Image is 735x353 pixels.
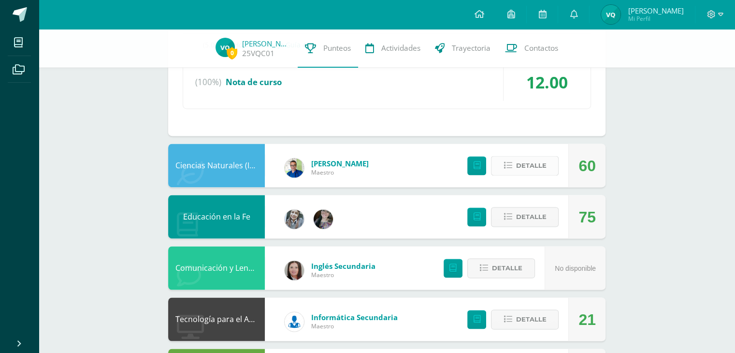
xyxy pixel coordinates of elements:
span: Trayectoria [452,43,490,53]
img: dff889bbce91cf50085911cef77a5a39.png [216,38,235,57]
span: Detalle [516,208,546,226]
span: 0 [227,47,237,59]
span: Maestro [311,322,398,330]
span: [PERSON_NAME] [628,6,683,15]
span: Detalle [516,310,546,328]
img: 8322e32a4062cfa8b237c59eedf4f548.png [314,209,333,229]
span: Detalle [516,157,546,175]
div: Comunicación y Lenguaje, Idioma Extranjero Inglés [168,246,265,290]
a: Trayectoria [428,29,498,68]
img: 8af0450cf43d44e38c4a1497329761f3.png [285,261,304,280]
a: Punteos [298,29,358,68]
span: Nota de curso [226,76,282,88]
div: 75 [578,195,596,239]
div: 21 [578,298,596,341]
span: Mi Perfil [628,15,683,23]
span: Inglés Secundaria [311,261,375,271]
a: [PERSON_NAME] [242,39,290,48]
span: Actividades [381,43,420,53]
img: 6ed6846fa57649245178fca9fc9a58dd.png [285,312,304,331]
span: 12.00 [526,71,568,93]
div: 60 [578,144,596,188]
a: 25VQC01 [242,48,274,59]
span: Detalle [492,259,522,277]
button: Detalle [491,207,559,227]
img: dff889bbce91cf50085911cef77a5a39.png [601,5,620,24]
button: Detalle [467,258,535,278]
span: Punteos [323,43,351,53]
span: Maestro [311,168,369,176]
span: [PERSON_NAME] [311,159,369,168]
button: Detalle [491,156,559,176]
a: Actividades [358,29,428,68]
span: Maestro [311,271,375,279]
div: Ciencias Naturales (Introducción a la Biología) [168,144,265,187]
span: (100%) [195,64,221,101]
img: 692ded2a22070436d299c26f70cfa591.png [285,158,304,177]
div: Tecnología para el Aprendizaje y la Comunicación (Informática) [168,297,265,341]
button: Detalle [491,309,559,329]
a: Contactos [498,29,565,68]
div: Educación en la Fe [168,195,265,238]
span: Contactos [524,43,558,53]
span: Informática Secundaria [311,312,398,322]
span: No disponible [555,265,596,272]
img: cba4c69ace659ae4cf02a5761d9a2473.png [285,209,304,229]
